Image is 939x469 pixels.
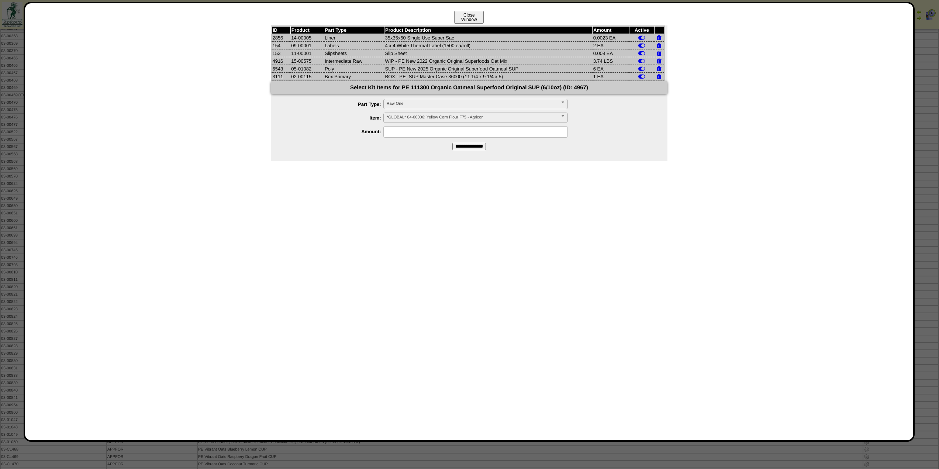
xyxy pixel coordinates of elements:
[272,49,290,57] td: 153
[324,73,384,80] td: Box Primary
[454,11,484,24] button: CloseWindow
[384,27,592,34] th: Product Description
[272,42,290,49] td: 154
[387,99,558,108] span: Raw One
[271,81,667,94] div: Select Kit Items for PE 111300 Organic Oatmeal Superfood Original SUP (6/10oz) (ID: 4967)
[453,17,484,22] a: CloseWindow
[384,34,592,42] td: 35x35x50 Single Use Super Sac
[324,27,384,34] th: Part Type
[324,65,384,73] td: Poly
[272,65,290,73] td: 6543
[272,73,290,80] td: 3111
[272,27,290,34] th: ID
[384,65,592,73] td: SUP - PE New 2025 Organic Original Superfood Oatmeal SUP
[290,65,324,73] td: 05-01082
[286,129,383,134] label: Amount:
[593,65,629,73] td: 6 EA
[290,57,324,65] td: 15-00575
[290,27,324,34] th: Product
[629,27,655,34] th: Active
[593,27,629,34] th: Amount
[384,73,592,80] td: BOX - PE- SUP Master Case 36000 (11 1/4 x 9 1/4 x 5)
[593,34,629,42] td: 0.0023 EA
[324,34,384,42] td: Liner
[286,101,383,107] label: Part Type:
[593,49,629,57] td: 0.008 EA
[290,42,324,49] td: 09-00001
[290,49,324,57] td: 11-00001
[324,49,384,57] td: Slipsheets
[324,57,384,65] td: Intermediate Raw
[384,49,592,57] td: Slip Sheet
[593,57,629,65] td: 3.74 LBS
[593,42,629,49] td: 2 EA
[272,57,290,65] td: 4916
[387,113,558,122] span: *GLOBAL* 04-00006: Yellow Corn Flour F75 - Agricor
[384,42,592,49] td: 4 x 4 White Thermal Label (1500 ea/roll)
[286,115,383,121] label: Item:
[593,73,629,80] td: 1 EA
[384,57,592,65] td: WIP - PE New 2022 Organic Original Superfoods Oat Mix
[290,34,324,42] td: 14-00005
[272,34,290,42] td: 2856
[290,73,324,80] td: 02-00115
[324,42,384,49] td: Labels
